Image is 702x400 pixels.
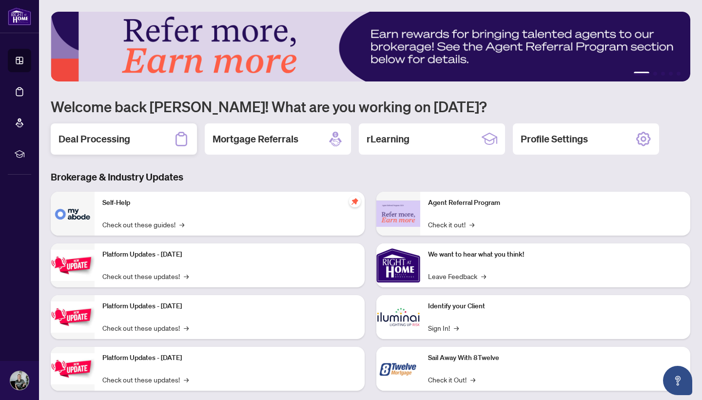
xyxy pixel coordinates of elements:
[428,301,682,312] p: Identify your Client
[51,97,690,116] h1: Welcome back [PERSON_NAME]! What are you working on [DATE]?
[367,132,409,146] h2: rLearning
[428,198,682,208] p: Agent Referral Program
[8,7,31,25] img: logo
[349,196,361,207] span: pushpin
[10,371,29,390] img: Profile Icon
[521,132,588,146] h2: Profile Settings
[428,322,459,333] a: Sign In!→
[376,200,420,227] img: Agent Referral Program
[428,353,682,363] p: Sail Away With 8Twelve
[470,374,475,385] span: →
[51,301,95,332] img: Platform Updates - July 8, 2025
[213,132,298,146] h2: Mortgage Referrals
[51,250,95,280] img: Platform Updates - July 21, 2025
[51,192,95,236] img: Self-Help
[184,374,189,385] span: →
[58,132,130,146] h2: Deal Processing
[428,271,486,281] a: Leave Feedback→
[102,353,357,363] p: Platform Updates - [DATE]
[102,322,189,333] a: Check out these updates!→
[102,301,357,312] p: Platform Updates - [DATE]
[102,249,357,260] p: Platform Updates - [DATE]
[428,249,682,260] p: We want to hear what you think!
[102,374,189,385] a: Check out these updates!→
[669,72,673,76] button: 4
[677,72,681,76] button: 5
[51,170,690,184] h3: Brokerage & Industry Updates
[376,243,420,287] img: We want to hear what you think!
[51,12,690,81] img: Slide 0
[51,353,95,384] img: Platform Updates - June 23, 2025
[634,72,649,76] button: 1
[376,347,420,391] img: Sail Away With 8Twelve
[102,219,184,230] a: Check out these guides!→
[661,72,665,76] button: 3
[102,198,357,208] p: Self-Help
[184,271,189,281] span: →
[653,72,657,76] button: 2
[481,271,486,281] span: →
[102,271,189,281] a: Check out these updates!→
[428,374,475,385] a: Check it Out!→
[428,219,474,230] a: Check it out!→
[184,322,189,333] span: →
[376,295,420,339] img: Identify your Client
[454,322,459,333] span: →
[663,366,692,395] button: Open asap
[179,219,184,230] span: →
[469,219,474,230] span: →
